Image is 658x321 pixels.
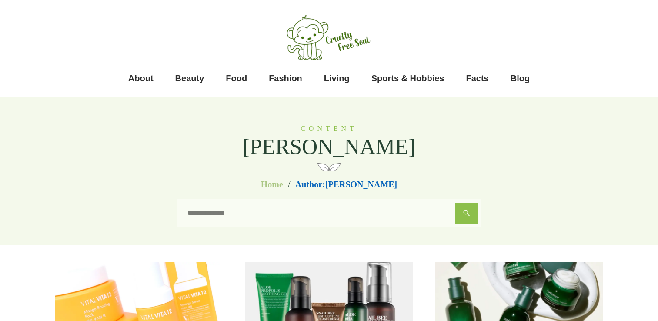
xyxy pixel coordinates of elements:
[325,180,397,189] span: [PERSON_NAME]
[128,70,154,87] a: About
[466,70,489,87] a: Facts
[511,70,530,87] a: Blog
[261,178,283,191] a: Home
[317,160,341,173] img: small deco
[295,178,397,191] span: Author:
[269,70,302,87] a: Fashion
[285,180,294,189] li: /
[371,70,444,87] a: Sports & Hobbies
[261,180,283,189] span: Home
[324,70,350,87] a: Living
[242,124,416,133] h6: Content
[175,70,204,87] a: Beauty
[242,134,416,159] span: [PERSON_NAME]
[226,70,247,87] a: Food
